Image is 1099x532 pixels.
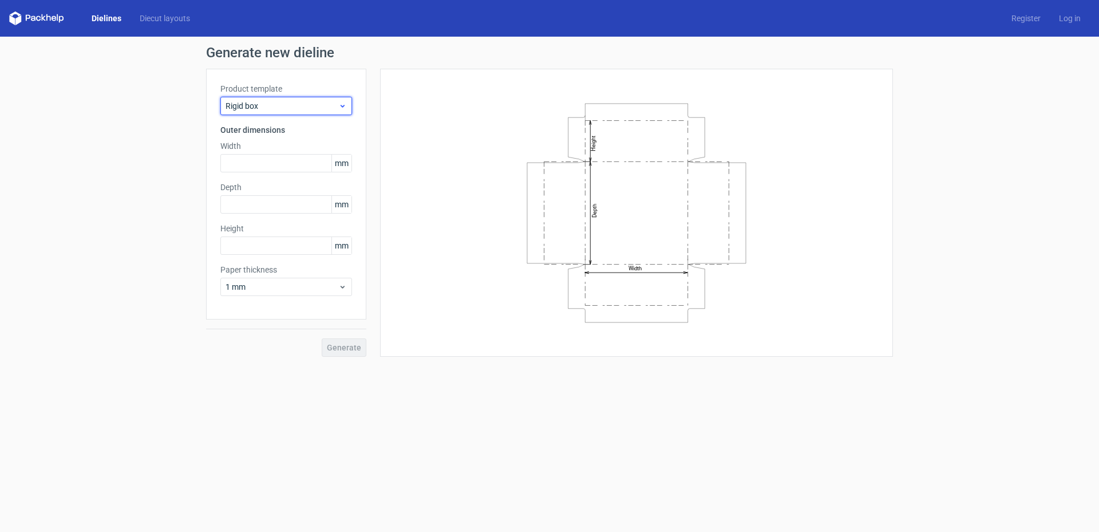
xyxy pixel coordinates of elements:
span: 1 mm [226,281,338,293]
span: mm [331,196,351,213]
label: Height [220,223,352,234]
a: Dielines [82,13,131,24]
h3: Outer dimensions [220,124,352,136]
text: Height [590,135,596,151]
span: mm [331,237,351,254]
span: mm [331,155,351,172]
label: Width [220,140,352,152]
a: Log in [1050,13,1090,24]
h1: Generate new dieline [206,46,893,60]
text: Width [628,265,642,271]
span: Rigid box [226,100,338,112]
a: Diecut layouts [131,13,199,24]
label: Paper thickness [220,264,352,275]
a: Register [1002,13,1050,24]
label: Product template [220,83,352,94]
text: Depth [591,203,598,217]
label: Depth [220,182,352,193]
